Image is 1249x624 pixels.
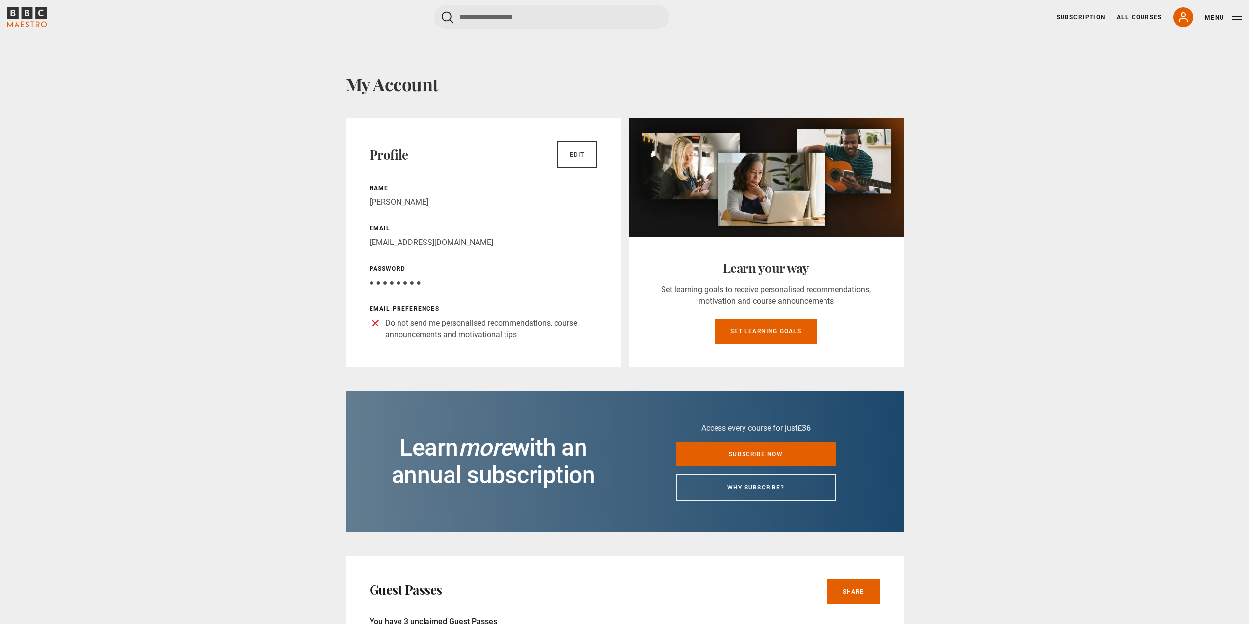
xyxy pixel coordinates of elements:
button: Submit the search query [442,11,453,24]
span: ● ● ● ● ● ● ● ● [370,278,421,287]
a: Why subscribe? [676,474,836,501]
a: Subscription [1057,13,1105,22]
input: Search [434,5,669,29]
a: Share [827,579,880,604]
p: Password [370,264,597,273]
p: Email [370,224,597,233]
p: Set learning goals to receive personalised recommendations, motivation and course announcements [652,284,880,307]
p: [PERSON_NAME] [370,196,597,208]
p: Do not send me personalised recommendations, course announcements and motivational tips [385,317,597,341]
h2: Profile [370,147,408,163]
h2: Learn your way [652,260,880,276]
h1: My Account [346,74,904,94]
a: All Courses [1117,13,1162,22]
a: Edit [557,141,597,168]
a: Subscribe now [676,442,836,466]
p: [EMAIL_ADDRESS][DOMAIN_NAME] [370,237,597,248]
p: Access every course for just [676,422,836,434]
h2: Learn with an annual subscription [370,434,617,489]
h2: Guest Passes [370,582,442,597]
a: Set learning goals [715,319,817,344]
p: Name [370,184,597,192]
i: more [458,434,512,461]
p: Email preferences [370,304,597,313]
svg: BBC Maestro [7,7,47,27]
span: £36 [797,423,811,433]
button: Toggle navigation [1205,13,1242,23]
